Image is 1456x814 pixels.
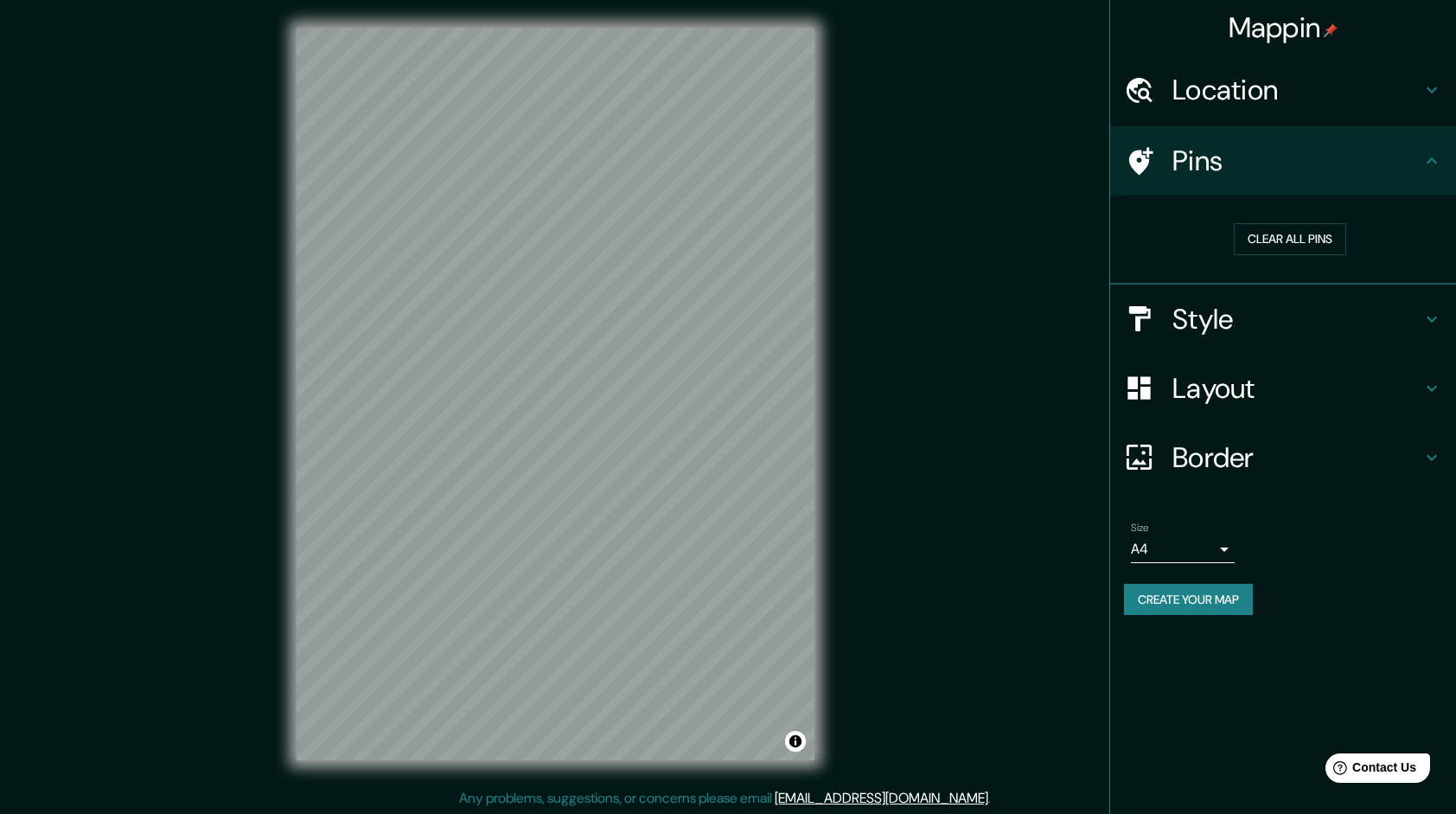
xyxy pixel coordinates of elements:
h4: Location [1172,73,1421,107]
div: Style [1110,285,1456,354]
p: Any problems, suggestions, or concerns please email . [459,788,991,809]
div: Layout [1110,354,1456,423]
canvas: Map [297,28,814,760]
div: . [991,788,993,809]
a: [EMAIL_ADDRESS][DOMAIN_NAME] [775,789,988,807]
div: Border [1110,423,1456,492]
h4: Pins [1172,144,1421,178]
button: Toggle attribution [785,731,806,752]
div: . [993,788,997,809]
h4: Layout [1172,371,1421,406]
button: Create your map [1124,584,1253,616]
img: pin-icon.png [1324,23,1338,37]
h4: Border [1172,440,1421,475]
button: Clear all pins [1234,223,1346,255]
div: Location [1110,55,1456,125]
h4: Mappin [1229,10,1338,45]
div: A4 [1131,535,1235,563]
div: Pins [1110,126,1456,195]
h4: Style [1172,302,1421,336]
iframe: Help widget launcher [1302,747,1437,795]
label: Size [1131,520,1149,535]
